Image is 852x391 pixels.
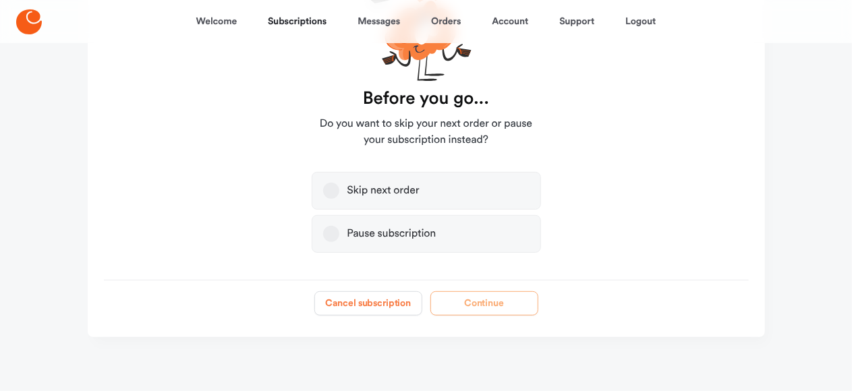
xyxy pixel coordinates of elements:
div: Pause subscription [347,227,436,241]
a: Welcome [196,5,237,38]
button: Pause subscription [323,226,339,242]
a: Support [559,5,594,38]
a: Account [492,5,528,38]
a: Orders [431,5,461,38]
button: Skip next order [323,183,339,199]
strong: Before you go... [363,88,489,109]
span: Do you want to skip your next order or pause your subscription instead? [312,116,541,148]
a: Logout [625,5,656,38]
button: Cancel subscription [314,291,422,315]
a: Messages [358,5,400,38]
a: Subscriptions [268,5,326,38]
div: Skip next order [347,184,420,198]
